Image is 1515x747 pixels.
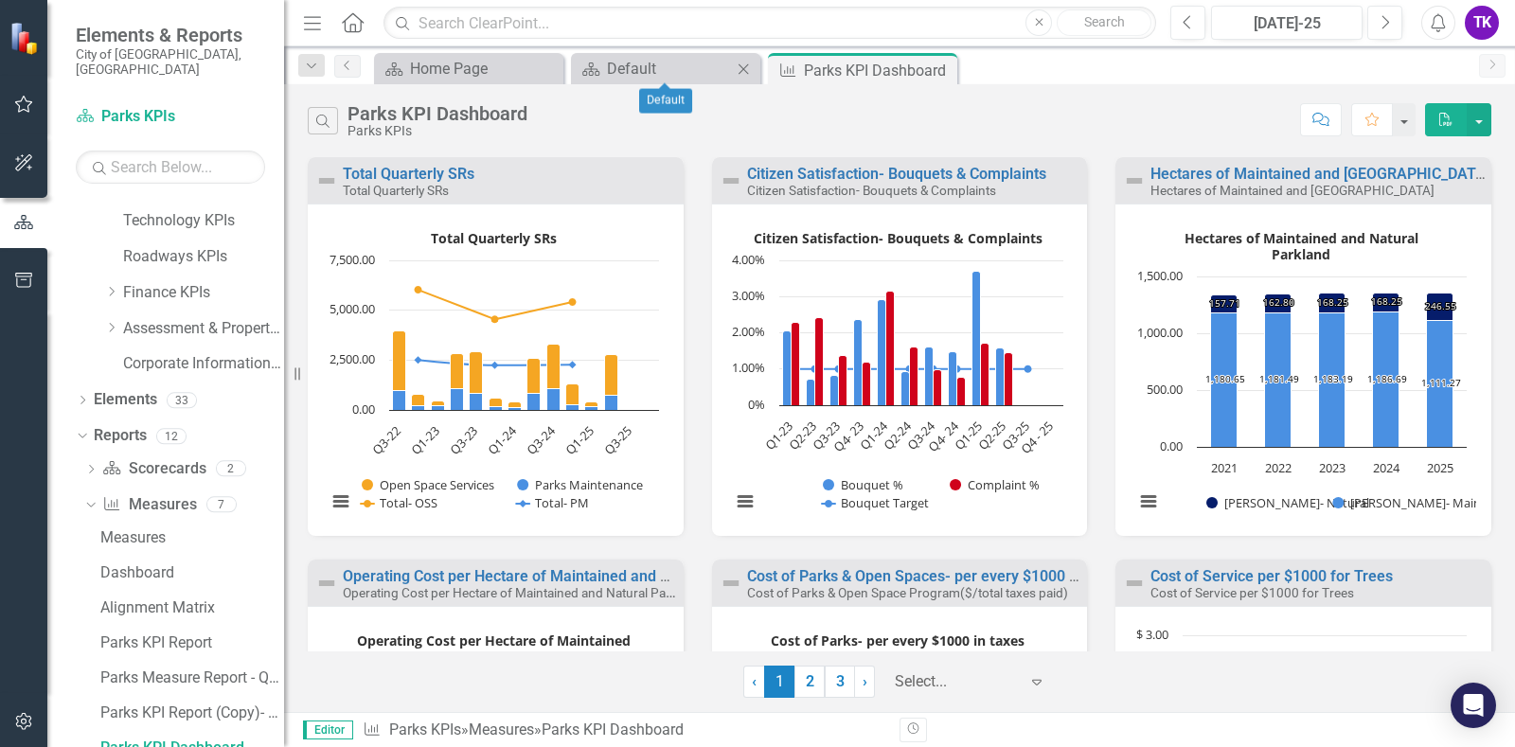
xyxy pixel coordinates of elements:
[753,229,1042,247] text: Citizen Satisfaction- Bouquets & Complaints
[722,223,1078,531] div: Citizen Satisfaction- Bouquets & Complaints. Highcharts interactive chart.
[1367,372,1407,385] text: 1,186.69
[566,404,579,410] path: Q4- 24, 254. Parks Maintenance .
[547,344,561,388] path: Q3-24, 2,253. Open Space Services.
[123,246,284,268] a: Roadways KPIs
[639,89,692,114] div: Default
[787,365,1031,373] g: Bouquet Target, series 3 of 3. Line with 12 data points.
[1317,295,1348,309] text: 168.25
[96,628,284,658] a: Parks KPI Report
[167,392,197,408] div: 33
[469,720,534,738] a: Measures
[308,157,684,536] div: Double-Click to Edit
[585,406,598,410] path: Q1-25, 171. Parks Maintenance .
[1136,626,1168,643] text: $ 3.00
[605,395,618,410] path: Q2-25, 749. Parks Maintenance .
[470,351,483,393] path: Q3-23, 2,108. Open Space Services.
[1160,437,1183,454] text: 0.00
[1150,165,1489,183] a: Hectares of Maintained and [GEOGRAPHIC_DATA]
[814,317,823,405] path: Q2-23, 2.41906795. Complaint %.
[412,394,425,405] path: Q4-22, 560. Open Space Services.
[100,529,284,546] div: Measures
[804,59,953,82] div: Parks KPI Dashboard
[330,350,375,367] text: 2,500.00
[950,477,1039,493] button: Show Complaint %
[410,57,559,80] div: Home Page
[950,418,985,453] text: Q1-25
[330,251,375,268] text: 7,500.00
[1451,683,1496,728] div: Open Intercom Messenger
[96,698,284,728] a: Parks KPI Report (Copy)- AM Network
[76,151,265,184] input: Search Below...
[784,418,819,453] text: Q2-23
[1205,372,1245,385] text: 1,180.65
[100,669,284,686] div: Parks Measure Report - Q1 2023
[997,418,1032,453] text: Q3-25
[1125,223,1482,531] div: Hectares of Maintained and Natural Parkland. Highcharts interactive chart.
[327,488,353,514] button: View chart menu, Total Quarterly SRs
[547,388,561,410] path: Q3-24, 1,053. Parks Maintenance .
[829,418,867,455] text: Q4- 23
[1224,494,1369,511] text: [PERSON_NAME]- Natural
[102,458,205,480] a: Scorecards
[720,169,742,192] img: Not Defined
[855,417,891,453] text: Q1-24
[1265,459,1292,476] text: 2022
[811,365,818,373] path: Q2-23, 1. Bouquet Target.
[96,523,284,553] a: Measures
[412,405,425,410] path: Q4-22, 226. Parks Maintenance .
[747,585,1068,600] small: Cost of Parks & Open Space Program($/total taxes paid)
[343,183,449,198] small: Total Quarterly SRs
[343,165,474,183] a: Total Quarterly SRs
[123,318,284,340] a: Assessment & Property Revenue Services KPIs
[1465,6,1499,40] button: TK
[569,298,577,306] path: Q4- 24, 5,409. Total- OSS.
[1084,14,1125,29] span: Search
[1137,324,1183,341] text: 1,000.00
[96,558,284,588] a: Dashboard
[748,396,765,413] text: 0%
[362,477,496,493] button: Show Open Space Services
[576,57,732,80] a: Default
[1425,299,1456,312] text: 246.55
[1137,267,1183,284] text: 1,500.00
[1135,488,1162,514] button: View chart menu, Hectares of Maintained and Natural Parkland
[352,400,375,418] text: 0.00
[924,347,933,405] path: Q3-24, 1.6031458. Bouquet %.
[1427,293,1453,320] path: 2025, 246.55. Regina- Natural .
[980,343,989,405] path: Q1-25, 1.72413793. Complaint %.
[834,365,842,373] path: Q3-23, 1. Bouquet Target.
[485,421,521,457] text: Q1-24
[956,377,965,405] path: Q4- 24, 0.77700078. Complaint %.
[585,401,598,406] path: Q1-25, 235. Open Space Services.
[1017,418,1057,457] text: Q4 - 25
[363,720,885,741] div: » »
[490,406,503,410] path: Q4- 23, 162. Parks Maintenance .
[747,567,1122,585] a: Cost of Parks & Open Spaces- per every $1000 in taxes
[841,476,903,493] text: Bouquet %
[508,401,522,407] path: Q1-24, 288. Open Space Services.
[527,358,541,393] path: Q2-24, 1,795. Open Space Services.
[357,631,631,666] text: Operating Cost per Hectare of Maintained and [GEOGRAPHIC_DATA]
[1123,572,1146,595] img: Not Defined
[885,291,894,405] path: Q1-24, 3.14769976. Complaint %.
[1150,567,1393,585] a: Cost of Service per $1000 for Trees
[747,165,1046,183] a: Citizen Satisfaction- Bouquets & Complaints
[535,476,643,493] text: Parks Maintenance
[600,422,635,457] text: Q3-25
[156,428,187,444] div: 12
[838,355,847,405] path: Q3-23, 1.35961931. Complaint %.
[1332,495,1459,511] button: Show Regina- Maintained
[96,663,284,693] a: Parks Measure Report - Q1 2023
[303,720,353,739] span: Editor
[1373,293,1399,311] path: 2024, 168.25. Regina- Natural .
[123,282,284,304] a: Finance KPIs
[94,425,147,447] a: Reports
[561,422,597,457] text: Q1-25
[508,407,522,410] path: Q1-24, 125. Parks Maintenance .
[393,260,651,408] g: Open Space Services, series 1 of 4. Bar series with 14 bars.
[1211,293,1453,320] g: Regina- Natural , bar series 1 of 2 with 5 bars.
[102,494,196,516] a: Measures
[348,103,527,124] div: Parks KPI Dashboard
[379,57,559,80] a: Home Page
[948,351,956,405] path: Q4- 24, 1.47630148. Bouquet %.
